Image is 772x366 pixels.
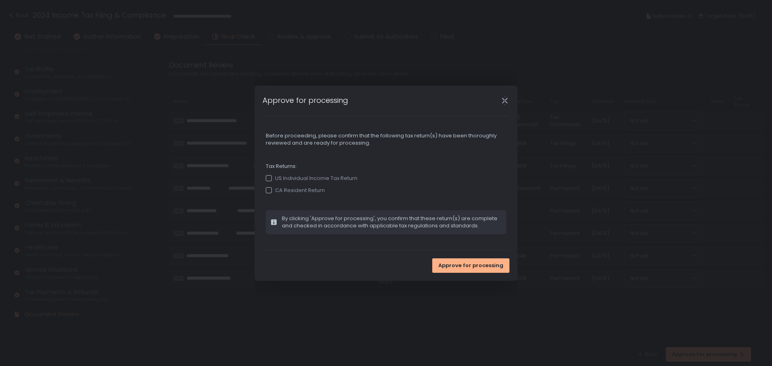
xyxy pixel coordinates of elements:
span: By clicking 'Approve for processing', you confirm that these return(s) are complete and checked i... [282,215,501,229]
div: Close [492,96,517,105]
button: Approve for processing [432,258,509,273]
h1: Approve for processing [263,95,348,106]
span: Before proceeding, please confirm that the following tax return(s) have been thoroughly reviewed ... [266,132,506,147]
span: Approve for processing [438,262,503,269]
span: Tax Returns: [266,163,506,170]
